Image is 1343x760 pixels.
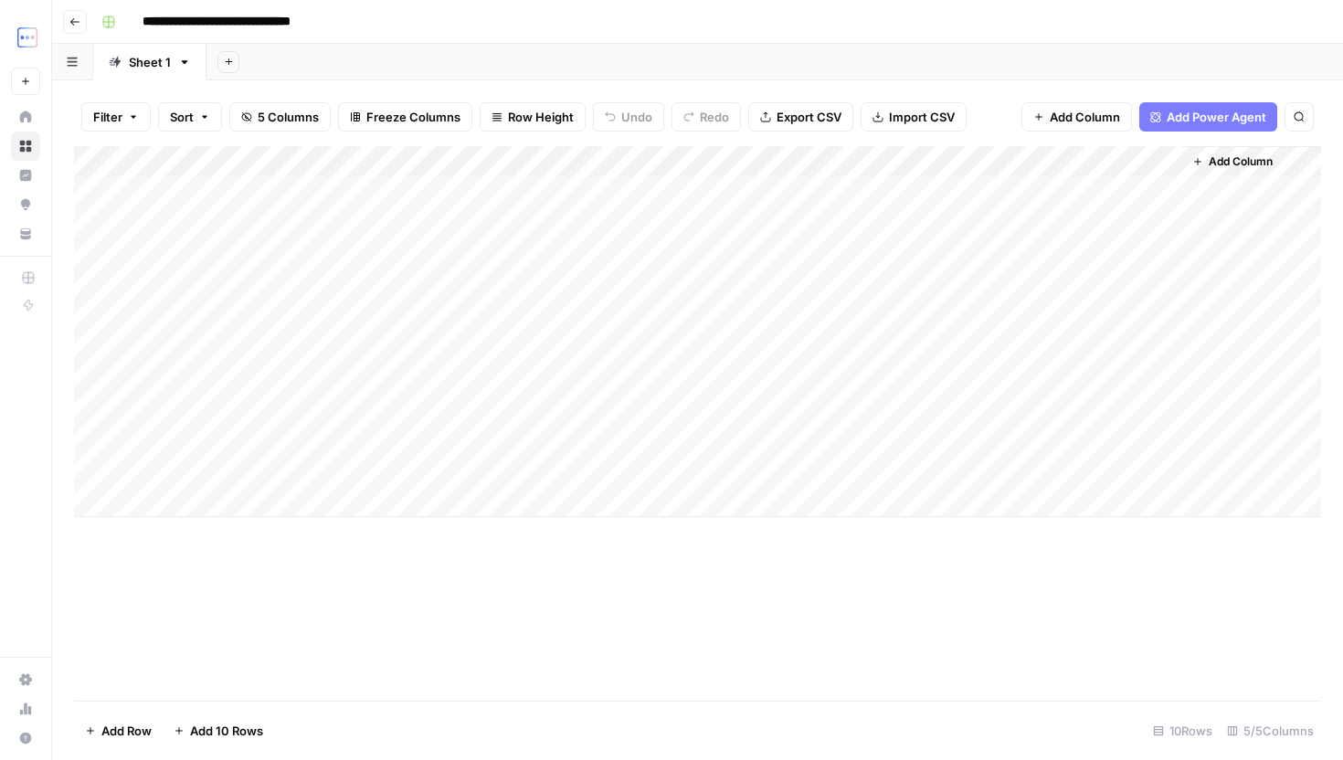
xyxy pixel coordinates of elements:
[861,102,967,132] button: Import CSV
[11,723,40,753] button: Help + Support
[1185,150,1280,174] button: Add Column
[129,53,171,71] div: Sheet 1
[671,102,741,132] button: Redo
[11,132,40,161] a: Browse
[258,108,319,126] span: 5 Columns
[11,15,40,60] button: Workspace: TripleDart
[81,102,151,132] button: Filter
[190,722,263,740] span: Add 10 Rows
[338,102,472,132] button: Freeze Columns
[11,21,44,54] img: TripleDart Logo
[170,108,194,126] span: Sort
[93,44,206,80] a: Sheet 1
[11,665,40,694] a: Settings
[366,108,460,126] span: Freeze Columns
[1220,716,1321,745] div: 5/5 Columns
[508,108,574,126] span: Row Height
[11,219,40,248] a: Your Data
[700,108,729,126] span: Redo
[1050,108,1120,126] span: Add Column
[1146,716,1220,745] div: 10 Rows
[11,161,40,190] a: Insights
[11,102,40,132] a: Home
[158,102,222,132] button: Sort
[889,108,955,126] span: Import CSV
[101,722,152,740] span: Add Row
[93,108,122,126] span: Filter
[1021,102,1132,132] button: Add Column
[163,716,274,745] button: Add 10 Rows
[1209,153,1273,170] span: Add Column
[1139,102,1277,132] button: Add Power Agent
[777,108,841,126] span: Export CSV
[11,694,40,723] a: Usage
[621,108,652,126] span: Undo
[480,102,586,132] button: Row Height
[593,102,664,132] button: Undo
[229,102,331,132] button: 5 Columns
[748,102,853,132] button: Export CSV
[74,716,163,745] button: Add Row
[1167,108,1266,126] span: Add Power Agent
[11,190,40,219] a: Opportunities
